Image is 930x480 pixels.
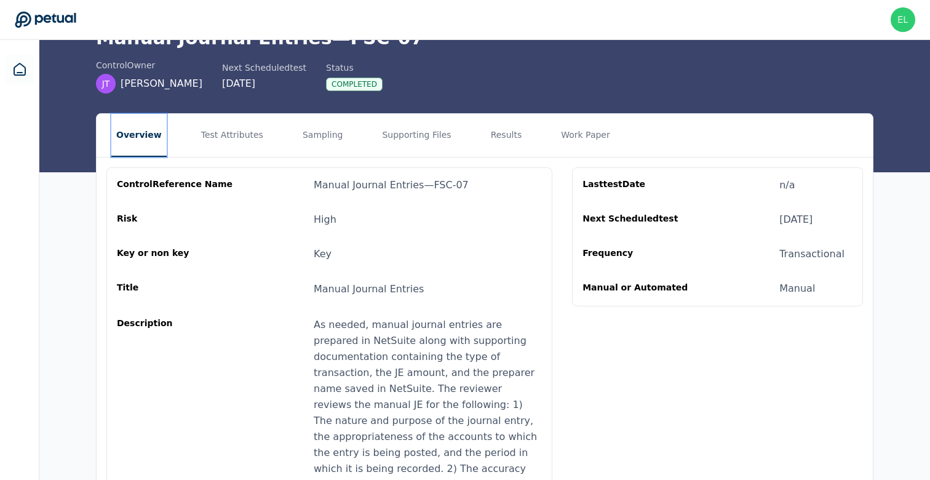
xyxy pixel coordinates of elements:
nav: Tabs [97,114,873,157]
div: Next Scheduled test [222,62,306,74]
div: Manual Journal Entries — FSC-07 [314,178,469,193]
button: Overview [111,114,167,157]
div: High [314,212,336,227]
span: Manual Journal Entries [314,283,424,295]
div: Last test Date [582,178,701,193]
div: Risk [117,212,235,227]
div: n/a [779,178,795,193]
a: Dashboard [5,55,34,84]
div: Manual [779,281,815,296]
button: Test Attributes [196,114,268,157]
div: Status [326,62,383,74]
button: Work Paper [556,114,615,157]
div: control Owner [96,59,202,71]
div: [DATE] [222,76,306,91]
button: Sampling [298,114,348,157]
button: Results [486,114,527,157]
a: Go to Dashboard [15,11,76,28]
div: Transactional [779,247,845,262]
div: Frequency [582,247,701,262]
div: [DATE] [779,212,813,227]
span: [PERSON_NAME] [121,76,202,91]
div: Title [117,281,235,297]
div: Next Scheduled test [582,212,701,227]
div: Key or non key [117,247,235,262]
img: eliot+klaviyo@petual.ai [891,7,915,32]
div: Key [314,247,332,262]
button: Supporting Files [377,114,456,157]
div: Manual or Automated [582,281,701,296]
div: control Reference Name [117,178,235,193]
div: Completed [326,78,383,91]
span: JT [102,78,110,90]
